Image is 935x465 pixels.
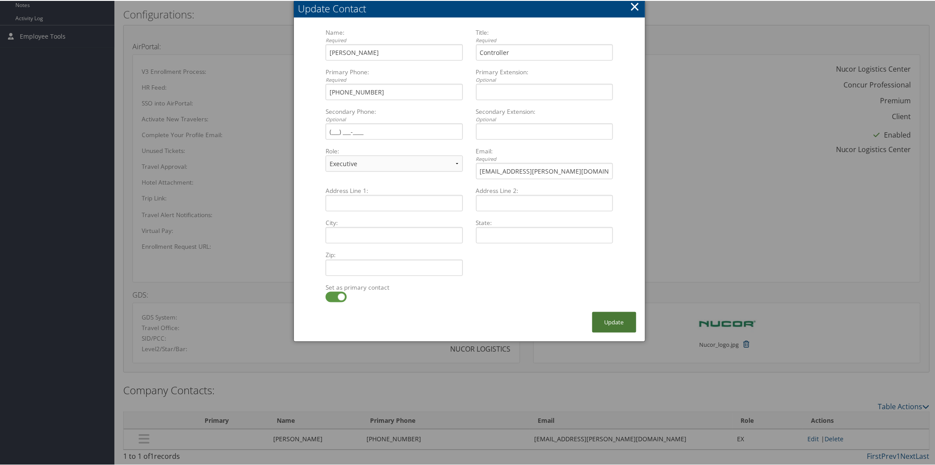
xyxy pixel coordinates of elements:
input: Secondary Phone:Optional [326,123,462,139]
div: Optional [326,115,462,123]
label: Address Line 2: [473,185,616,194]
label: Title: [473,27,616,44]
input: Primary Extension:Optional [476,83,613,99]
div: Required [476,155,613,162]
label: Primary Phone: [322,67,466,83]
div: Optional [476,115,613,123]
label: Zip: [322,250,466,258]
input: Zip: [326,259,462,275]
input: Secondary Extension:Optional [476,123,613,139]
div: Update Contact [298,1,645,15]
label: City: [322,218,466,226]
input: City: [326,226,462,243]
label: Address Line 1: [322,185,466,194]
input: Name:Required [326,44,462,60]
label: Set as primary contact [322,282,466,291]
input: Title:Required [476,44,613,60]
div: Required [326,36,462,44]
label: Name: [322,27,466,44]
label: Secondary Extension: [473,106,616,123]
div: Optional [476,76,613,83]
label: Role: [322,146,466,155]
label: Secondary Phone: [322,106,466,123]
button: Update [592,311,636,332]
input: State: [476,226,613,243]
label: State: [473,218,616,226]
div: Required [476,36,613,44]
input: Address Line 1: [326,194,462,211]
input: Email:Required [476,162,613,178]
select: Role: [326,155,462,171]
label: Email: [473,146,616,162]
label: Primary Extension: [473,67,616,83]
input: Primary Phone:Required [326,83,462,99]
input: Address Line 2: [476,194,613,211]
div: Required [326,76,462,83]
